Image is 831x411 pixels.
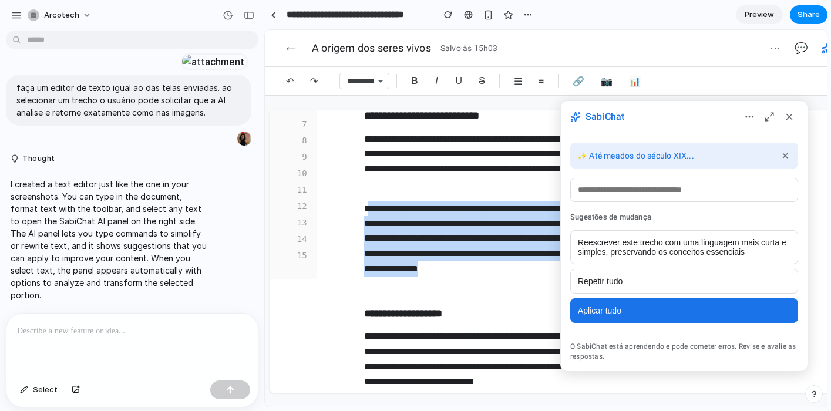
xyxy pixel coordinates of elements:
strong: B [146,46,153,56]
button: I [163,42,181,60]
button: ↶ [14,42,36,60]
button: U [184,42,205,60]
h1: A origem dos seres vivos [47,12,166,24]
button: Repetir tudo [305,239,533,264]
div: 9 [14,121,42,133]
button: Reescrever este trecho com uma linguagem mais curta e simples, preservando os conceitos essenciais [305,200,533,234]
div: 11 [14,154,42,166]
button: Share [790,5,827,24]
div: 10 [14,137,42,149]
div: 12 [14,170,42,182]
div: ✨ Até meados do século XIX... [312,120,514,132]
div: 13 [14,187,42,198]
button: 📊 [357,42,383,60]
div: 8 [14,105,42,116]
button: ← [14,8,38,29]
em: I [170,46,173,56]
span: SabiChat [321,81,360,93]
button: ≡ [267,42,286,60]
button: ⋯ [500,7,520,29]
button: × [514,120,526,132]
button: B [139,42,160,60]
span: Share [798,9,820,21]
button: 💬 [525,7,547,29]
button: Select [14,380,63,399]
button: ↷ [38,42,60,60]
div: 14 [14,203,42,215]
button: 📷 [329,42,355,60]
p: I created a text editor just like the one in your screenshots. You can type in the document, form... [11,178,207,301]
button: ☰ [242,42,264,60]
u: U [191,46,198,56]
span: Select [33,384,58,396]
button: arcotech [23,6,97,25]
s: S [214,46,220,56]
a: Preview [736,5,783,24]
p: Sugestões de mudança [305,181,533,193]
p: faça um editor de texto igual ao das telas enviadas. ao selecionar um trecho o usuário pode solic... [16,82,241,119]
button: 🔗 [301,42,327,60]
div: 15 [14,220,42,231]
div: 7 [14,88,42,100]
button: Aplicar tudo [305,268,533,293]
span: Preview [745,9,774,21]
span: arcotech [44,9,79,21]
p: O SabiChat está aprendendo e pode cometer erros. Revise e avalie as respostas. [305,312,533,332]
span: Salvo às 15h03 [176,12,233,24]
button: S [207,42,227,60]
